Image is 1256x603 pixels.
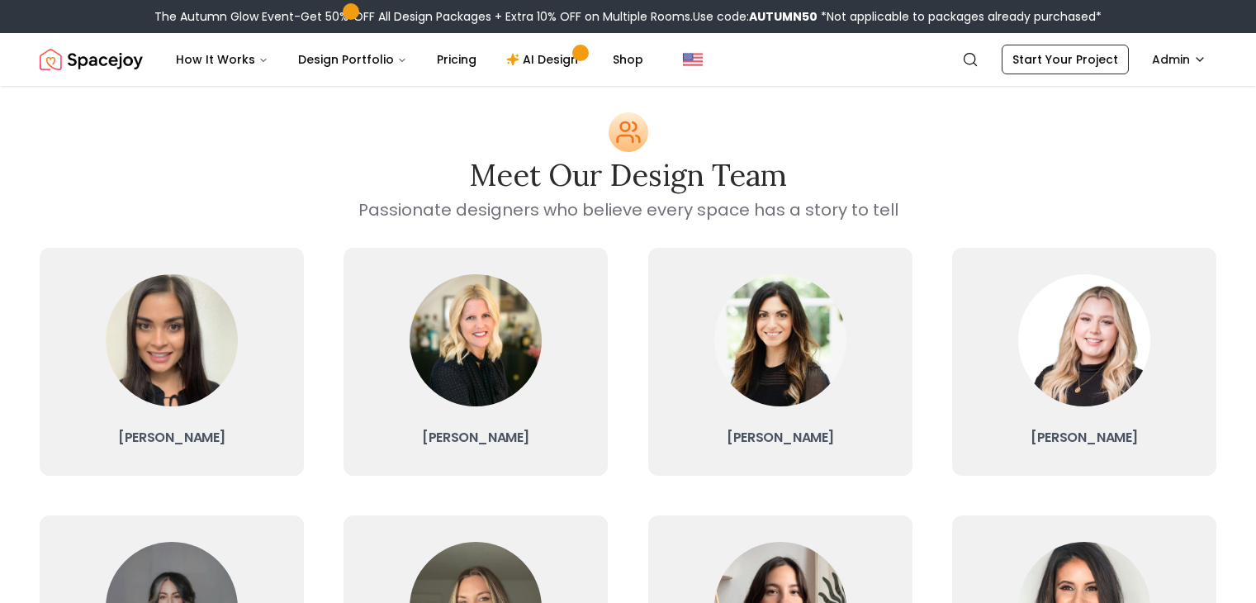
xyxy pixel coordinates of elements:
a: AI Design [493,43,596,76]
img: Tina [410,274,542,406]
span: *Not applicable to packages already purchased* [818,8,1102,25]
h3: [PERSON_NAME] [357,426,595,449]
img: Spacejoy Logo [40,43,143,76]
a: Start Your Project [1002,45,1129,74]
b: AUTUMN50 [749,8,818,25]
img: Hannah [1018,274,1150,406]
h3: [PERSON_NAME] [53,426,291,449]
h3: [PERSON_NAME] [965,426,1203,449]
nav: Global [40,33,1216,86]
a: Ellysia[PERSON_NAME] [40,248,304,476]
a: Spacejoy [40,43,143,76]
h2: Meet our Design Team [40,159,1216,192]
button: Design Portfolio [285,43,420,76]
h3: [PERSON_NAME] [661,426,899,449]
button: Admin [1142,45,1216,74]
a: Pricing [424,43,490,76]
img: United States [683,50,703,69]
button: How It Works [163,43,282,76]
a: Tina[PERSON_NAME] [344,248,608,476]
nav: Main [163,43,656,76]
a: Christina[PERSON_NAME] [648,248,912,476]
a: Shop [600,43,656,76]
div: The Autumn Glow Event-Get 50% OFF All Design Packages + Extra 10% OFF on Multiple Rooms. [154,8,1102,25]
img: Christina [714,274,846,406]
p: Passionate designers who believe every space has a story to tell [153,198,1104,221]
img: Ellysia [106,274,238,406]
a: Hannah[PERSON_NAME] [952,248,1216,476]
span: Use code: [693,8,818,25]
